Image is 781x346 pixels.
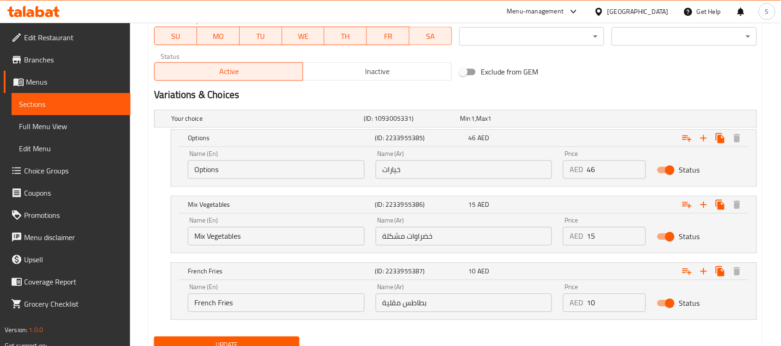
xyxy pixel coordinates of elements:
[507,6,564,17] div: Menu-management
[171,130,756,147] div: Expand
[765,6,769,17] span: S
[729,197,745,213] button: Delete Mix Vegetables
[679,165,700,176] span: Status
[19,121,123,132] span: Full Menu View
[29,324,43,336] span: 1.0.0
[587,161,646,179] input: Please enter price
[4,26,130,49] a: Edit Restaurant
[469,132,476,144] span: 46
[4,293,130,315] a: Grocery Checklist
[5,324,27,336] span: Version:
[4,49,130,71] a: Branches
[4,248,130,271] a: Upsell
[460,113,471,125] span: Min
[469,266,476,278] span: 10
[364,114,457,124] h5: (ID: 1093005331)
[24,187,123,198] span: Coupons
[188,134,371,143] h5: Options
[171,263,756,280] div: Expand
[679,298,700,309] span: Status
[570,231,583,242] p: AED
[712,197,729,213] button: Clone new choice
[24,165,123,176] span: Choice Groups
[188,294,365,312] input: Enter name En
[286,30,321,43] span: WE
[477,266,489,278] span: AED
[324,27,367,45] button: TH
[4,204,130,226] a: Promotions
[409,27,452,45] button: SA
[24,32,123,43] span: Edit Restaurant
[197,27,240,45] button: MO
[171,114,360,124] h5: Your choice
[4,271,130,293] a: Coverage Report
[158,65,299,79] span: Active
[12,137,130,160] a: Edit Menu
[695,263,712,280] button: Add new choice
[376,227,552,246] input: Enter name Ar
[712,263,729,280] button: Clone new choice
[375,134,465,143] h5: (ID: 2233955385)
[24,298,123,309] span: Grocery Checklist
[367,27,409,45] button: FR
[459,27,605,46] div: ​
[24,210,123,221] span: Promotions
[612,27,757,46] div: ​
[679,130,695,147] button: Add choice group
[695,197,712,213] button: Add new choice
[12,93,130,115] a: Sections
[477,199,489,211] span: AED
[243,30,279,43] span: TU
[4,182,130,204] a: Coupons
[481,67,539,78] span: Exclude from GEM
[695,130,712,147] button: Add new choice
[158,30,193,43] span: SU
[371,30,406,43] span: FR
[24,276,123,287] span: Coverage Report
[154,62,303,81] button: Active
[712,130,729,147] button: Clone new choice
[570,297,583,309] p: AED
[155,111,756,127] div: Expand
[587,227,646,246] input: Please enter price
[19,143,123,154] span: Edit Menu
[4,226,130,248] a: Menu disclaimer
[488,113,492,125] span: 1
[240,27,282,45] button: TU
[24,254,123,265] span: Upsell
[679,263,695,280] button: Add choice group
[570,164,583,175] p: AED
[307,65,448,79] span: Inactive
[477,132,489,144] span: AED
[26,76,123,87] span: Menus
[375,200,465,210] h5: (ID: 2233955386)
[328,30,363,43] span: TH
[303,62,452,81] button: Inactive
[154,88,757,102] h2: Variations & Choices
[19,99,123,110] span: Sections
[413,30,448,43] span: SA
[729,130,745,147] button: Delete Options
[729,263,745,280] button: Delete French Fries
[282,27,325,45] button: WE
[201,30,236,43] span: MO
[469,199,476,211] span: 15
[24,54,123,65] span: Branches
[376,294,552,312] input: Enter name Ar
[476,113,488,125] span: Max
[607,6,669,17] div: [GEOGRAPHIC_DATA]
[471,113,475,125] span: 1
[171,197,756,213] div: Expand
[376,161,552,179] input: Enter name Ar
[188,161,365,179] input: Enter name En
[679,231,700,242] span: Status
[12,115,130,137] a: Full Menu View
[587,294,646,312] input: Please enter price
[460,114,553,124] div: ,
[188,227,365,246] input: Enter name En
[154,27,197,45] button: SU
[4,160,130,182] a: Choice Groups
[375,267,465,276] h5: (ID: 2233955387)
[188,200,371,210] h5: Mix Vegetables
[679,197,695,213] button: Add choice group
